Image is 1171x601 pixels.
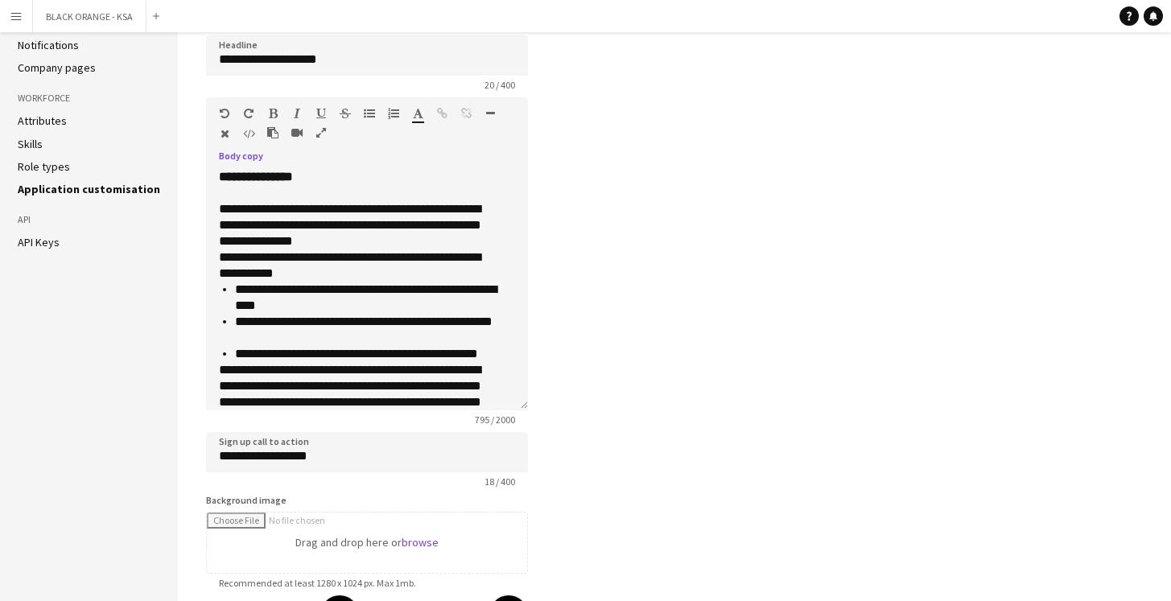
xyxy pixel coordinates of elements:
[315,126,327,139] button: Fullscreen
[219,127,230,140] button: Clear Formatting
[243,107,254,120] button: Redo
[291,126,303,139] button: Insert video
[18,212,160,227] h3: API
[18,60,96,75] a: Company pages
[18,182,160,196] a: Application customisation
[219,107,230,120] button: Undo
[18,113,67,128] a: Attributes
[206,577,429,589] span: Recommended at least 1280 x 1024 px. Max 1mb.
[388,107,399,120] button: Ordered List
[472,475,528,488] span: 18 / 400
[472,79,528,91] span: 20 / 400
[18,159,70,174] a: Role types
[484,107,496,120] button: Horizontal Line
[267,126,278,139] button: Paste as plain text
[315,107,327,120] button: Underline
[18,235,60,249] a: API Keys
[462,414,528,426] span: 795 / 2000
[412,107,423,120] button: Text Color
[18,38,79,52] a: Notifications
[340,107,351,120] button: Strikethrough
[243,127,254,140] button: HTML Code
[291,107,303,120] button: Italic
[18,137,43,151] a: Skills
[33,1,146,32] button: BLACK ORANGE - KSA
[18,91,160,105] h3: Workforce
[267,107,278,120] button: Bold
[364,107,375,120] button: Unordered List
